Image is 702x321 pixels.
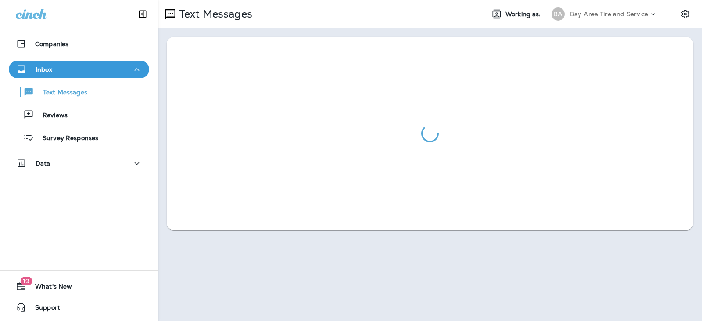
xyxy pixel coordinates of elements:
p: Reviews [34,112,68,120]
button: Reviews [9,105,149,124]
button: Companies [9,35,149,53]
button: Collapse Sidebar [130,5,155,23]
button: Settings [677,6,693,22]
p: Bay Area Tire and Service [570,11,648,18]
span: What's New [26,283,72,293]
p: Inbox [36,66,52,73]
button: Support [9,299,149,316]
div: BA [552,7,565,21]
span: Support [26,304,60,314]
button: Text Messages [9,83,149,101]
p: Survey Responses [34,134,98,143]
p: Text Messages [34,89,87,97]
span: Working as: [505,11,543,18]
span: 19 [20,277,32,285]
p: Companies [35,40,68,47]
button: 19What's New [9,278,149,295]
button: Survey Responses [9,128,149,147]
button: Data [9,155,149,172]
button: Inbox [9,61,149,78]
p: Text Messages [175,7,252,21]
p: Data [36,160,50,167]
